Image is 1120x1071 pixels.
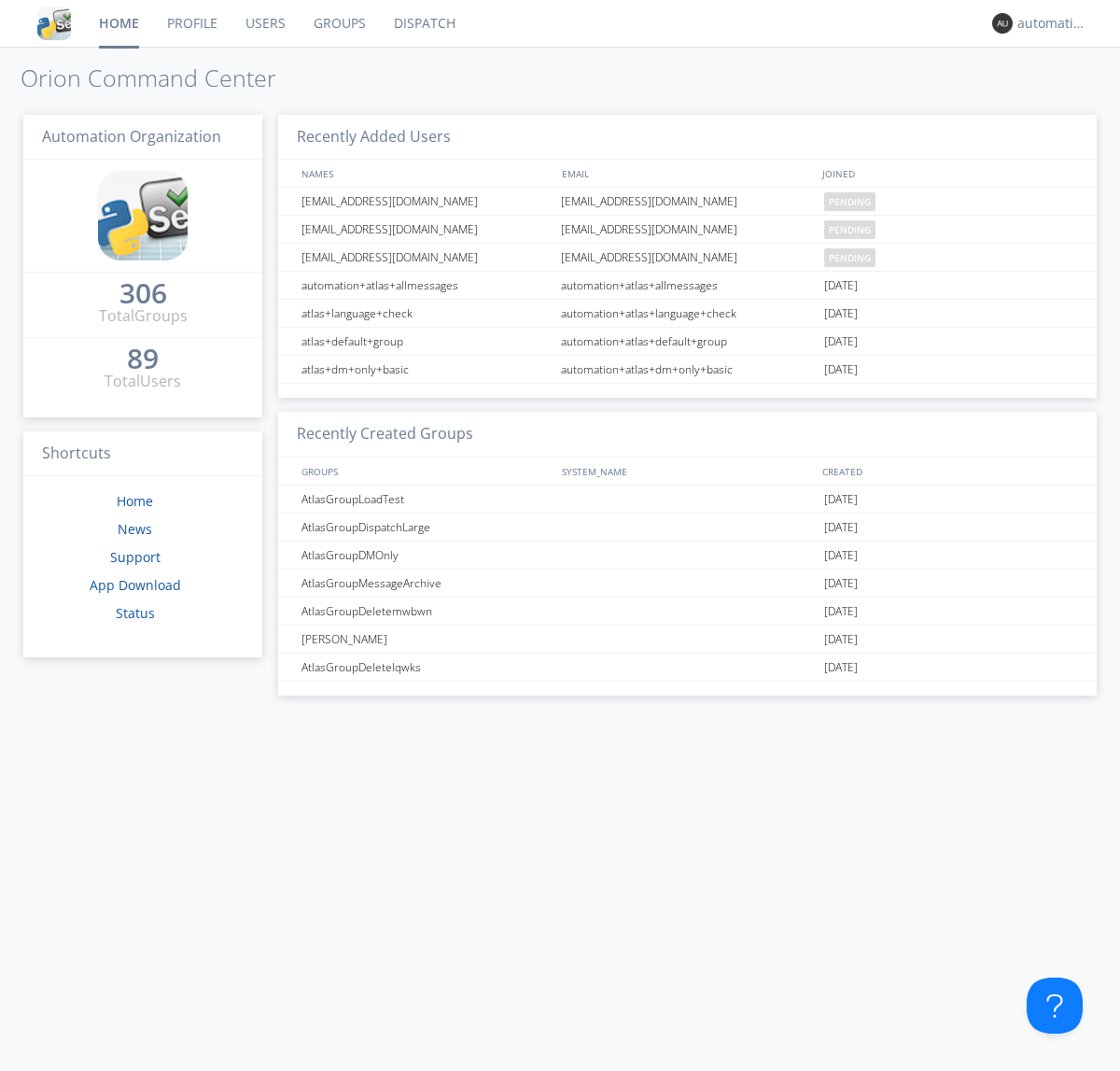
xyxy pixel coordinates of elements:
[297,300,555,327] div: atlas+language+check
[297,542,555,569] div: AtlasGroupDMOnly
[297,188,555,215] div: [EMAIL_ADDRESS][DOMAIN_NAME]
[278,188,1097,216] a: [EMAIL_ADDRESS][DOMAIN_NAME][EMAIL_ADDRESS][DOMAIN_NAME]pending
[556,244,819,271] div: [EMAIL_ADDRESS][DOMAIN_NAME]
[556,188,819,215] div: [EMAIL_ADDRESS][DOMAIN_NAME]
[824,514,858,542] span: [DATE]
[824,542,858,570] span: [DATE]
[278,115,1097,161] h3: Recently Added Users
[297,244,555,271] div: [EMAIL_ADDRESS][DOMAIN_NAME]
[23,431,262,477] h3: Shortcuts
[98,171,188,261] img: cddb5a64eb264b2086981ab96f4c1ba7
[1027,978,1083,1034] iframe: Toggle Customer Support
[297,570,555,597] div: AtlasGroupMessageArchive
[824,300,858,328] span: [DATE]
[278,654,1097,682] a: AtlasGroupDeletelqwks[DATE]
[118,520,152,538] a: News
[824,570,858,598] span: [DATE]
[297,626,555,653] div: [PERSON_NAME]
[556,300,819,327] div: automation+atlas+language+check
[117,492,153,510] a: Home
[824,654,858,682] span: [DATE]
[119,284,167,303] div: 306
[127,349,159,371] a: 89
[278,412,1097,458] h3: Recently Created Groups
[278,514,1097,542] a: AtlasGroupDispatchLarge[DATE]
[127,349,159,368] div: 89
[110,548,161,566] a: Support
[556,216,819,243] div: [EMAIL_ADDRESS][DOMAIN_NAME]
[37,7,71,40] img: cddb5a64eb264b2086981ab96f4c1ba7
[278,300,1097,328] a: atlas+language+checkautomation+atlas+language+check[DATE]
[824,328,858,356] span: [DATE]
[278,542,1097,570] a: AtlasGroupDMOnly[DATE]
[278,570,1097,598] a: AtlasGroupMessageArchive[DATE]
[824,598,858,626] span: [DATE]
[278,244,1097,272] a: [EMAIL_ADDRESS][DOMAIN_NAME][EMAIL_ADDRESS][DOMAIN_NAME]pending
[818,160,1079,187] div: JOINED
[992,13,1013,34] img: 373638.png
[297,514,555,541] div: AtlasGroupDispatchLarge
[824,272,858,300] span: [DATE]
[278,216,1097,244] a: [EMAIL_ADDRESS][DOMAIN_NAME][EMAIL_ADDRESS][DOMAIN_NAME]pending
[824,486,858,514] span: [DATE]
[297,486,555,513] div: AtlasGroupLoadTest
[278,272,1097,300] a: automation+atlas+allmessagesautomation+atlas+allmessages[DATE]
[99,305,188,327] div: Total Groups
[105,371,181,392] div: Total Users
[824,626,858,654] span: [DATE]
[818,458,1079,485] div: CREATED
[297,356,555,383] div: atlas+dm+only+basic
[297,654,555,681] div: AtlasGroupDeletelqwks
[278,486,1097,514] a: AtlasGroupLoadTest[DATE]
[297,458,553,485] div: GROUPS
[824,220,875,239] span: pending
[42,126,221,147] span: Automation Organization
[297,598,555,625] div: AtlasGroupDeletemwbwn
[278,328,1097,356] a: atlas+default+groupautomation+atlas+default+group[DATE]
[297,328,555,355] div: atlas+default+group
[556,328,819,355] div: automation+atlas+default+group
[297,160,553,187] div: NAMES
[116,604,155,622] a: Status
[556,272,819,299] div: automation+atlas+allmessages
[824,356,858,384] span: [DATE]
[557,458,818,485] div: SYSTEM_NAME
[278,626,1097,654] a: [PERSON_NAME][DATE]
[90,576,181,594] a: App Download
[824,192,875,211] span: pending
[824,248,875,267] span: pending
[556,356,819,383] div: automation+atlas+dm+only+basic
[1017,14,1087,33] div: automation+atlas0011
[297,272,555,299] div: automation+atlas+allmessages
[557,160,818,187] div: EMAIL
[119,284,167,305] a: 306
[297,216,555,243] div: [EMAIL_ADDRESS][DOMAIN_NAME]
[278,598,1097,626] a: AtlasGroupDeletemwbwn[DATE]
[278,356,1097,384] a: atlas+dm+only+basicautomation+atlas+dm+only+basic[DATE]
